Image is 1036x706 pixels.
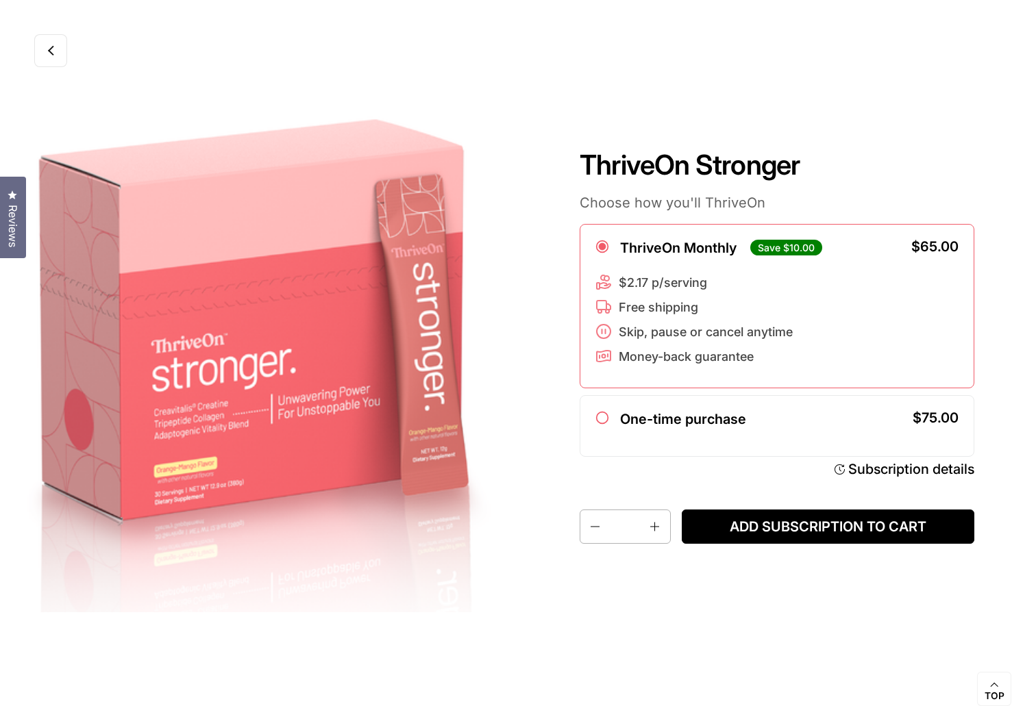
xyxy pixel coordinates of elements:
span: Top [985,690,1004,703]
label: One-time purchase [620,411,746,427]
li: Free shipping [595,299,793,315]
div: Save $10.00 [750,240,822,255]
label: ThriveOn Monthly [620,240,737,256]
h1: ThriveOn Stronger [580,149,974,181]
button: Increase quantity [643,510,670,543]
p: Choose how you'll ThriveOn [580,194,974,212]
iframe: Gorgias live chat messenger [967,642,1022,692]
li: $2.17 p/serving [595,274,793,290]
button: Add subscription to cart [682,509,974,544]
button: Decrease quantity [580,510,608,543]
span: Add subscription to cart [693,518,963,535]
div: Subscription details [848,460,974,478]
span: Reviews [3,205,21,247]
li: Money-back guarantee [595,348,793,364]
div: $75.00 [913,411,959,425]
div: $65.00 [911,240,959,253]
li: Skip, pause or cancel anytime [595,323,793,340]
